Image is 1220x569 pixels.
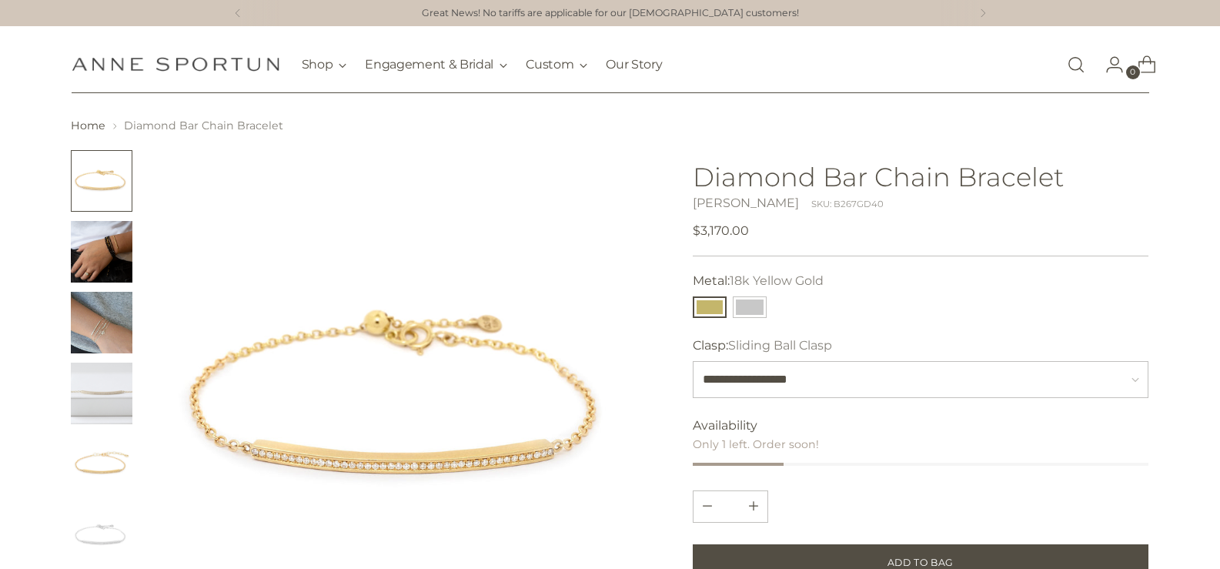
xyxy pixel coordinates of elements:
button: Change image to image 5 [71,433,132,495]
div: SKU: B267GD40 [811,198,884,211]
label: Clasp: [693,336,832,355]
label: Metal: [693,272,824,290]
a: Go to the account page [1093,49,1124,80]
nav: breadcrumbs [71,118,1148,134]
button: Custom [526,48,587,82]
span: Diamond Bar Chain Bracelet [124,119,283,132]
img: Diamond Bar Chain Bracelet - Anne Sportun Fine Jewellery [71,433,132,495]
button: Change image to image 6 [71,504,132,566]
button: Shop [302,48,347,82]
span: 0 [1126,65,1140,79]
button: Change image to image 1 [71,150,132,212]
button: Change image to image 4 [71,363,132,424]
button: Change image to image 3 [71,292,132,353]
button: Subtract product quantity [740,491,767,522]
h1: Diamond Bar Chain Bracelet [693,162,1149,191]
span: Sliding Ball Clasp [728,338,832,353]
span: 18k Yellow Gold [730,273,824,288]
a: Anne Sportun Fine Jewellery [72,57,279,72]
span: Availability [693,417,757,435]
a: [PERSON_NAME] [693,196,799,210]
img: Diamond Bar Chain Bracelet - Anne Sportun Fine Jewellery [71,363,132,424]
button: Engagement & Bridal [365,48,507,82]
a: Great News! No tariffs are applicable for our [DEMOGRAPHIC_DATA] customers! [422,6,799,21]
a: Open cart modal [1125,49,1156,80]
input: Product quantity [712,491,749,522]
button: 18k Yellow Gold [693,296,727,318]
a: Open search modal [1061,49,1091,80]
button: 14k White Gold [733,296,767,318]
a: Our Story [606,48,662,82]
a: Home [71,119,105,132]
span: $3,170.00 [693,222,749,240]
button: Change image to image 2 [71,221,132,283]
button: Add product quantity [694,491,721,522]
span: Only 1 left. Order soon! [693,437,819,451]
